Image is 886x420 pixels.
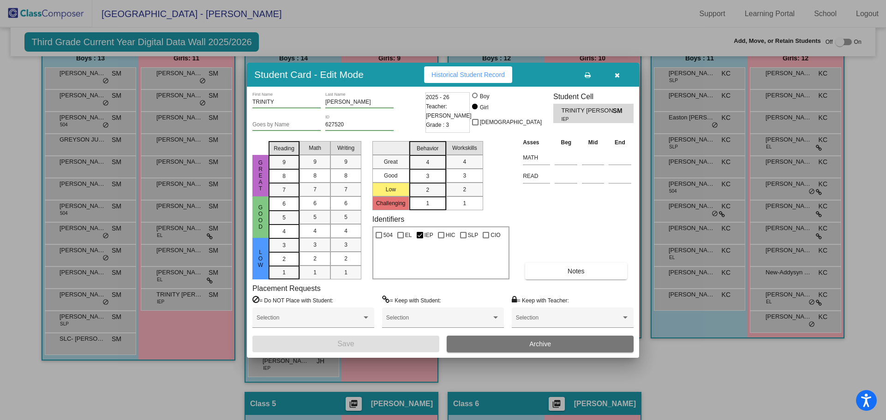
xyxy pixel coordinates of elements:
[282,200,286,208] span: 6
[426,120,449,130] span: Grade : 3
[553,92,634,101] h3: Student Cell
[313,241,317,249] span: 3
[468,230,479,241] span: SLP
[282,227,286,236] span: 4
[313,185,317,194] span: 7
[463,199,466,207] span: 1
[426,158,429,166] span: 4
[521,137,552,148] th: Asses
[252,284,321,293] label: Placement Requests
[417,144,438,153] span: Behavior
[426,199,429,207] span: 1
[479,92,490,101] div: Boy
[447,336,634,352] button: Archive
[282,158,286,166] span: 9
[282,172,286,180] span: 8
[405,230,412,241] span: EL
[313,213,317,221] span: 5
[382,296,441,305] label: = Keep with Student:
[463,172,466,180] span: 3
[523,151,550,165] input: assessment
[463,185,466,194] span: 2
[313,227,317,235] span: 4
[580,137,606,148] th: Mid
[568,267,585,275] span: Notes
[282,186,286,194] span: 7
[257,204,265,230] span: Good
[252,122,321,128] input: goes by name
[282,213,286,222] span: 5
[479,103,489,112] div: Girl
[344,213,347,221] span: 5
[426,186,429,194] span: 2
[463,158,466,166] span: 4
[313,268,317,277] span: 1
[344,241,347,249] span: 3
[561,106,612,116] span: TRINITY [PERSON_NAME]
[426,172,429,180] span: 3
[313,199,317,207] span: 6
[426,93,449,102] span: 2025 - 26
[383,230,393,241] span: 504
[529,340,551,348] span: Archive
[337,340,354,348] span: Save
[344,254,347,263] span: 2
[344,227,347,235] span: 4
[257,249,265,268] span: Low
[252,336,439,352] button: Save
[431,71,505,78] span: Historical Student Record
[452,144,477,152] span: Workskills
[313,254,317,263] span: 2
[325,122,394,128] input: Enter ID
[424,66,512,83] button: Historical Student Record
[491,230,500,241] span: CIO
[313,172,317,180] span: 8
[480,117,542,128] span: [DEMOGRAPHIC_DATA]
[309,144,321,152] span: Math
[344,185,347,194] span: 7
[426,102,472,120] span: Teacher: [PERSON_NAME]
[313,158,317,166] span: 9
[372,215,404,224] label: Identifiers
[344,199,347,207] span: 6
[282,255,286,263] span: 2
[252,296,333,305] label: = Do NOT Place with Student:
[257,160,265,192] span: Great
[344,172,347,180] span: 8
[613,106,626,116] span: SM
[425,230,433,241] span: IEP
[344,268,347,277] span: 1
[561,116,606,123] span: IEP
[274,144,294,153] span: Reading
[254,69,364,80] h3: Student Card - Edit Mode
[282,268,286,277] span: 1
[337,144,354,152] span: Writing
[525,263,627,279] button: Notes
[606,137,634,148] th: End
[523,169,550,183] input: assessment
[552,137,580,148] th: Beg
[512,296,569,305] label: = Keep with Teacher:
[446,230,455,241] span: HIC
[282,241,286,249] span: 3
[344,158,347,166] span: 9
